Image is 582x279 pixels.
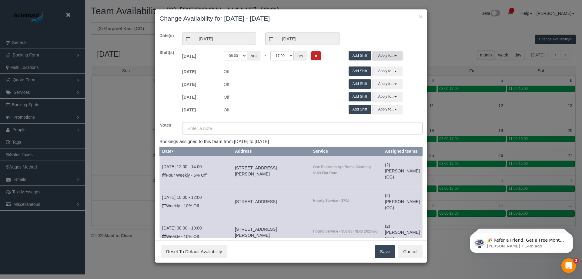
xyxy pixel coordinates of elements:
span: Off [219,92,344,100]
p: [DATE] 08:00 - 10:00 [162,225,230,231]
button: Remove Shift [311,51,321,60]
button: Add Shift [349,51,371,60]
label: [DATE] [178,105,219,113]
button: Add Shift [349,79,371,89]
h4: Bookings assigned to this team from [DATE] to [DATE] [159,139,423,144]
td: Assigned teams [382,156,422,186]
input: From [194,32,256,45]
strong: Hourly Service - $58.03 (NDIS 2025-26) [313,229,379,233]
button: Add Shift [349,92,371,101]
label: [DATE] [178,79,219,87]
button: Apply to... [372,105,403,114]
label: [DATE] [178,51,219,59]
strong: Hourly Service - $70/h [313,199,350,203]
strong: One Bedroom Apt/Home Cleaning - $169 Flat Rate [313,165,373,175]
td: Service location [310,217,383,248]
span: 3 [574,258,579,263]
button: Apply to... [372,51,403,60]
span: - [265,53,266,58]
span: hrs [294,51,307,60]
button: Add Shift [349,66,371,76]
td: Service location [232,186,310,217]
span: Off [219,79,344,87]
sui-modal: Change Availability for 08/09/2025 - 12/09/2025 [155,9,427,263]
p: [DATE] 12:00 - 14:00 [162,164,230,170]
span: hrs [247,51,260,60]
button: Apply to... [372,66,403,76]
th: Assigned teams [382,147,422,156]
button: Cancel [398,245,423,258]
td: Schedule date [160,217,232,248]
label: Shift(s) [155,49,178,56]
td: Schedule date [160,156,232,186]
td: Schedule date [160,186,232,217]
button: Reset To Default Availability [161,245,227,258]
button: Apply to... [372,92,403,101]
button: Apply to... [372,79,403,89]
th: Address [232,147,310,156]
th: Service [310,147,383,156]
td: Service location [310,156,383,186]
button: × [419,13,423,20]
label: [DATE] [178,66,219,75]
td: Assigned teams [382,217,422,248]
td: Service location [232,156,310,186]
iframe: Intercom live chat [561,258,576,273]
span: Off [219,105,344,113]
input: To [277,32,339,45]
td: Service location [232,217,310,248]
td: Assigned teams [382,186,422,217]
label: Date(s) [155,32,178,39]
label: [DATE] [178,92,219,100]
span: Off [219,66,344,75]
h3: Change Availability for [DATE] - [DATE] [159,14,423,23]
input: Enter a note [182,122,423,134]
button: Add Shift [349,105,371,114]
label: Notes [155,122,178,128]
th: Date [160,147,232,156]
p: [DATE] 10:00 - 12:00 [162,194,230,200]
button: Save [375,245,395,258]
td: Service location [310,186,383,217]
iframe: Intercom notifications message [461,220,582,263]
